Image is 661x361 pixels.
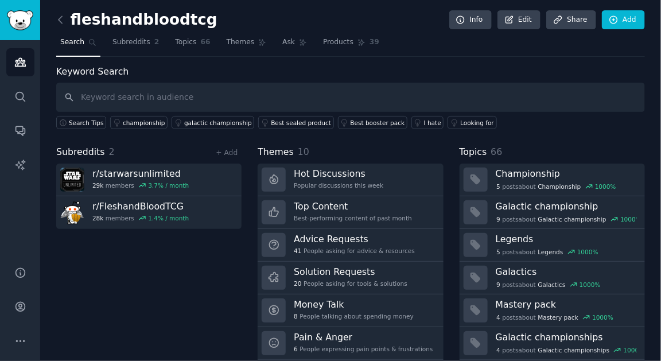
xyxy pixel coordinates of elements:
button: Search Tips [56,116,106,129]
span: 28k [92,214,103,222]
span: Themes [258,145,294,160]
div: post s about [496,247,600,257]
span: Products [323,37,353,48]
div: 1.4 % / month [148,214,189,222]
div: 1000 % [577,248,598,256]
h3: Pain & Anger [294,331,433,343]
span: 2 [154,37,160,48]
a: Pain & Anger6People expressing pain points & frustrations [258,327,443,360]
span: 4 [496,313,500,321]
a: Search [56,33,100,57]
div: 3.7 % / month [148,181,189,189]
a: Hot DiscussionsPopular discussions this week [258,164,443,196]
div: 1000 % [620,215,641,223]
div: People asking for advice & resources [294,247,415,255]
span: 10 [298,146,309,157]
a: I hate [411,116,444,129]
div: Best booster pack [351,119,405,127]
span: 4 [496,346,500,354]
span: Galactics [538,281,566,289]
div: 1000 % [592,313,613,321]
span: Search Tips [69,119,104,127]
div: People talking about spending money [294,312,414,320]
span: 41 [294,247,301,255]
h3: Hot Discussions [294,168,383,180]
span: Championship [538,183,581,191]
span: 66 [201,37,211,48]
span: Topics [175,37,196,48]
span: Search [60,37,84,48]
a: championship [110,116,168,129]
span: 2 [109,146,115,157]
div: People expressing pain points & frustrations [294,345,433,353]
h3: Galactic championship [496,200,637,212]
div: post s about [496,214,637,224]
a: Share [546,10,596,30]
a: Themes [223,33,271,57]
h3: Legends [496,233,637,245]
div: post s about [496,280,602,290]
div: I hate [424,119,441,127]
span: 9 [496,215,500,223]
div: post s about [496,181,617,192]
a: Galactic championships4postsaboutGalactic championships1000% [460,327,645,360]
div: post s about [496,312,615,323]
span: Subreddits [112,37,150,48]
a: r/FleshandBloodTCG28kmembers1.4% / month [56,196,242,229]
span: Legends [538,248,563,256]
h3: Mastery pack [496,298,637,310]
a: Info [449,10,492,30]
h2: fleshandbloodtcg [56,11,217,29]
a: Galactics9postsaboutGalactics1000% [460,262,645,294]
div: Best sealed product [271,119,331,127]
div: Best-performing content of past month [294,214,412,222]
a: Money Talk8People talking about spending money [258,294,443,327]
a: galactic championship [172,116,254,129]
div: post s about [496,345,637,355]
a: Best sealed product [258,116,333,129]
a: Top ContentBest-performing content of past month [258,196,443,229]
a: Best booster pack [338,116,407,129]
h3: r/ FleshandBloodTCG [92,200,189,212]
span: 9 [496,281,500,289]
div: 1000 % [580,281,601,289]
a: Looking for [448,116,496,129]
a: Subreddits2 [108,33,163,57]
h3: Money Talk [294,298,414,310]
div: People asking for tools & solutions [294,280,407,288]
span: 29k [92,181,103,189]
span: Topics [460,145,487,160]
h3: Solution Requests [294,266,407,278]
div: 1000 % [624,346,645,354]
h3: Top Content [294,200,412,212]
input: Keyword search in audience [56,83,645,112]
span: Themes [227,37,255,48]
a: Edit [497,10,541,30]
a: Ask [278,33,311,57]
a: Advice Requests41People asking for advice & resources [258,229,443,262]
a: Legends5postsaboutLegends1000% [460,229,645,262]
h3: Championship [496,168,637,180]
a: + Add [216,149,238,157]
span: 20 [294,280,301,288]
img: FleshandBloodTCG [60,200,84,224]
div: championship [123,119,165,127]
span: Mastery pack [538,313,578,321]
div: members [92,214,189,222]
h3: Galactic championships [496,331,637,343]
span: 5 [496,183,500,191]
span: 66 [491,146,502,157]
h3: r/ starwarsunlimited [92,168,189,180]
span: Subreddits [56,145,105,160]
div: 1000 % [595,183,616,191]
span: Galactic championship [538,215,606,223]
a: Mastery pack4postsaboutMastery pack1000% [460,294,645,327]
div: Popular discussions this week [294,181,383,189]
span: Ask [282,37,295,48]
h3: Advice Requests [294,233,415,245]
a: Galactic championship9postsaboutGalactic championship1000% [460,196,645,229]
h3: Galactics [496,266,637,278]
a: Products39 [319,33,383,57]
a: Add [602,10,645,30]
label: Keyword Search [56,66,129,77]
